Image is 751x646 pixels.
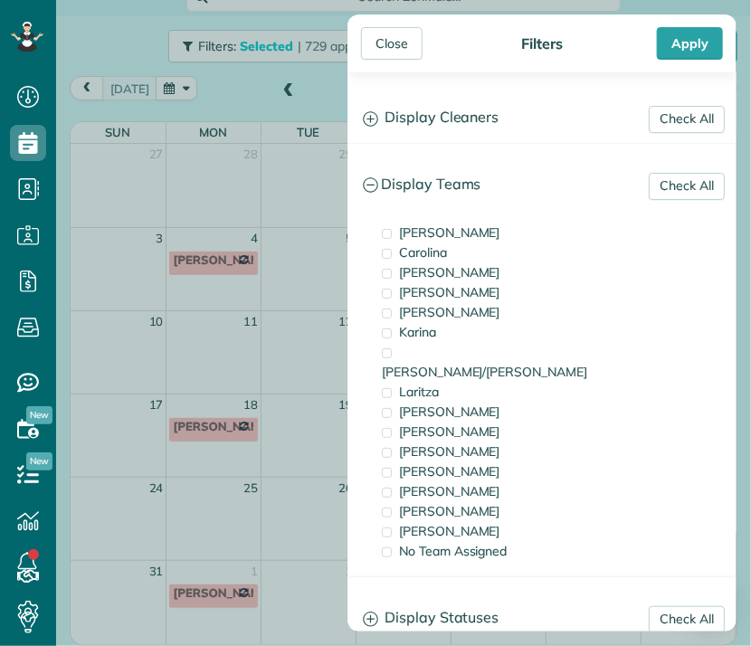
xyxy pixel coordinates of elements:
[399,324,436,340] span: Karina
[399,264,500,280] span: [PERSON_NAME]
[399,543,507,559] span: No Team Assigned
[26,452,52,470] span: New
[399,443,500,460] span: [PERSON_NAME]
[649,106,725,133] a: Check All
[657,27,723,60] div: Apply
[399,404,500,420] span: [PERSON_NAME]
[348,595,736,641] a: Display Statuses
[399,483,500,499] span: [PERSON_NAME]
[399,244,447,261] span: Carolina
[399,284,500,300] span: [PERSON_NAME]
[26,406,52,424] span: New
[382,364,587,380] span: [PERSON_NAME]/[PERSON_NAME]
[399,423,500,440] span: [PERSON_NAME]
[348,95,736,141] a: Display Cleaners
[399,463,500,480] span: [PERSON_NAME]
[649,606,725,633] a: Check All
[348,162,736,208] a: Display Teams
[361,27,423,60] div: Close
[516,34,568,52] div: Filters
[399,503,500,519] span: [PERSON_NAME]
[399,224,500,241] span: [PERSON_NAME]
[399,384,439,400] span: Laritza
[399,304,500,320] span: [PERSON_NAME]
[399,523,500,539] span: [PERSON_NAME]
[649,173,725,200] a: Check All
